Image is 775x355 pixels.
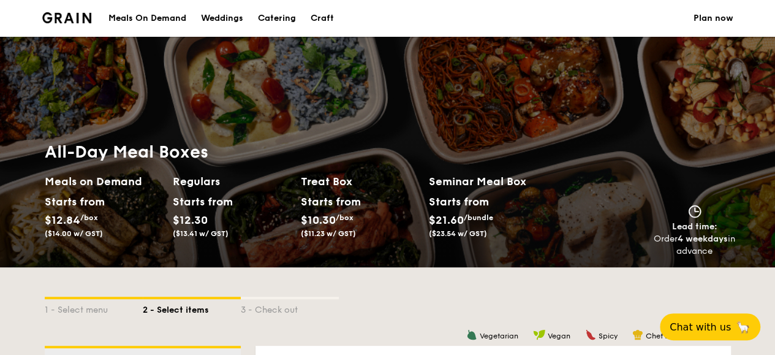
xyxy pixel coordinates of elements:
[585,329,596,340] img: icon-spicy.37a8142b.svg
[480,332,518,340] span: Vegetarian
[173,229,229,238] span: ($13.41 w/ GST)
[429,173,557,190] h2: Seminar Meal Box
[45,193,99,211] div: Starts from
[548,332,570,340] span: Vegan
[466,329,477,340] img: icon-vegetarian.fe4039eb.svg
[42,12,92,23] a: Logotype
[301,173,419,190] h2: Treat Box
[45,299,143,316] div: 1 - Select menu
[429,213,464,227] span: $21.60
[672,221,717,232] span: Lead time:
[173,213,208,227] span: $12.30
[173,173,291,190] h2: Regulars
[736,320,750,334] span: 🦙
[143,299,241,316] div: 2 - Select items
[42,12,92,23] img: Grain
[646,332,731,340] span: Chef's recommendation
[599,332,618,340] span: Spicy
[301,213,336,227] span: $10.30
[45,213,80,227] span: $12.84
[654,233,736,258] div: Order in advance
[429,193,488,211] div: Starts from
[336,213,353,222] span: /box
[632,329,643,340] img: icon-chef-hat.a58ddaea.svg
[670,321,731,333] span: Chat with us
[301,193,355,211] div: Starts from
[429,229,487,238] span: ($23.54 w/ GST)
[45,229,103,238] span: ($14.00 w/ GST)
[660,313,760,340] button: Chat with us🦙
[533,329,545,340] img: icon-vegan.f8ff3823.svg
[45,141,557,163] h1: All-Day Meal Boxes
[301,229,356,238] span: ($11.23 w/ GST)
[45,173,163,190] h2: Meals on Demand
[686,205,704,218] img: icon-clock.2db775ea.svg
[173,193,227,211] div: Starts from
[678,234,728,244] strong: 4 weekdays
[80,213,98,222] span: /box
[241,299,339,316] div: 3 - Check out
[464,213,493,222] span: /bundle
